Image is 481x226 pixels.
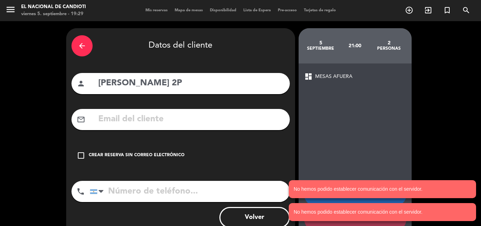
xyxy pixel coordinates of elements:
[77,151,85,160] i: check_box_outline_blank
[304,46,338,51] div: septiembre
[462,6,470,14] i: search
[405,6,413,14] i: add_circle_outline
[289,203,476,221] notyf-toast: No hemos podido establecer comunicación con el servidor.
[77,115,85,124] i: mail_outline
[90,181,106,202] div: Argentina: +54
[372,46,406,51] div: personas
[304,40,338,46] div: 5
[424,6,432,14] i: exit_to_app
[98,76,285,91] input: Nombre del cliente
[21,11,86,18] div: viernes 5. septiembre - 19:29
[338,33,372,58] div: 21:00
[289,180,476,198] notyf-toast: No hemos podido establecer comunicación con el servidor.
[443,6,451,14] i: turned_in_not
[206,8,240,12] span: Disponibilidad
[274,8,300,12] span: Pre-acceso
[315,73,352,81] span: MESAS AFUERA
[5,4,16,15] i: menu
[240,8,274,12] span: Lista de Espera
[304,72,313,81] span: dashboard
[372,40,406,46] div: 2
[78,42,86,50] i: arrow_back
[71,33,290,58] div: Datos del cliente
[21,4,86,11] div: El Nacional de Candioti
[89,152,185,159] div: Crear reserva sin correo electrónico
[142,8,171,12] span: Mis reservas
[5,4,16,17] button: menu
[77,79,85,88] i: person
[300,8,339,12] span: Tarjetas de regalo
[76,187,85,196] i: phone
[98,112,285,127] input: Email del cliente
[90,181,290,202] input: Número de teléfono...
[171,8,206,12] span: Mapa de mesas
